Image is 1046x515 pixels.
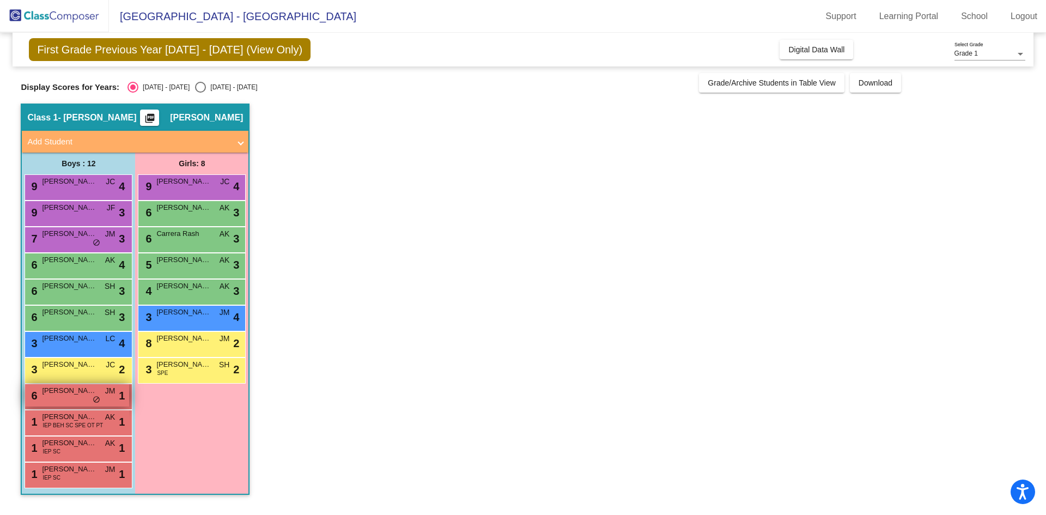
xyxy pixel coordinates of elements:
[156,281,211,292] span: [PERSON_NAME]
[28,363,37,375] span: 3
[143,285,151,297] span: 4
[156,307,211,318] span: [PERSON_NAME]
[233,361,239,378] span: 2
[219,359,229,371] span: SH
[105,255,115,266] span: AK
[28,259,37,271] span: 6
[27,136,230,148] mat-panel-title: Add Student
[21,82,119,92] span: Display Scores for Years:
[156,333,211,344] span: [PERSON_NAME]
[28,311,37,323] span: 6
[105,464,115,475] span: JM
[952,8,996,25] a: School
[106,176,115,187] span: JC
[140,110,159,126] button: Print Students Details
[42,411,96,422] span: [PERSON_NAME] [PERSON_NAME]
[29,38,311,61] span: First Grade Previous Year [DATE] - [DATE] (View Only)
[170,112,243,123] span: [PERSON_NAME]
[220,202,230,214] span: AK
[42,359,96,370] span: [PERSON_NAME] [PERSON_NAME]
[42,474,60,482] span: IEP SC
[233,309,239,325] span: 4
[143,363,151,375] span: 3
[28,180,37,192] span: 9
[871,8,947,25] a: Learning Portal
[105,228,115,240] span: JM
[233,257,239,273] span: 3
[58,112,136,123] span: - [PERSON_NAME]
[28,337,37,349] span: 3
[220,281,230,292] span: AK
[119,257,125,273] span: 4
[156,255,211,265] span: [PERSON_NAME]
[206,82,257,92] div: [DATE] - [DATE]
[119,204,125,221] span: 3
[42,228,96,239] span: [PERSON_NAME]
[106,333,115,344] span: LC
[28,390,37,402] span: 6
[220,307,230,318] span: JM
[109,8,356,25] span: [GEOGRAPHIC_DATA] - [GEOGRAPHIC_DATA]
[156,202,211,213] span: [PERSON_NAME]
[119,414,125,430] span: 1
[788,45,844,54] span: Digital Data Wall
[1002,8,1046,25] a: Logout
[119,178,125,195] span: 4
[42,176,96,187] span: [PERSON_NAME]
[107,202,115,214] span: JF
[220,255,230,266] span: AK
[28,468,37,480] span: 1
[156,228,211,239] span: Carrera Rash
[105,411,115,423] span: AK
[156,176,211,187] span: [PERSON_NAME]
[93,396,100,404] span: do_not_disturb_alt
[42,281,96,292] span: [PERSON_NAME]
[850,73,901,93] button: Download
[220,333,230,344] span: JM
[119,231,125,247] span: 3
[42,438,96,449] span: [PERSON_NAME]
[28,233,37,245] span: 7
[156,359,211,370] span: [PERSON_NAME]
[233,178,239,195] span: 4
[859,78,892,87] span: Download
[143,259,151,271] span: 5
[105,281,115,292] span: SH
[127,82,257,93] mat-radio-group: Select an option
[708,78,836,87] span: Grade/Archive Students in Table View
[28,442,37,454] span: 1
[93,239,100,247] span: do_not_disturb_alt
[143,113,156,128] mat-icon: picture_as_pdf
[119,440,125,456] span: 1
[143,311,151,323] span: 3
[106,359,115,371] span: JC
[143,207,151,219] span: 6
[22,153,135,174] div: Boys : 12
[817,8,865,25] a: Support
[233,335,239,352] span: 2
[157,369,168,377] span: SPE
[105,385,115,397] span: JM
[119,387,125,404] span: 1
[42,447,60,456] span: IEP SC
[143,180,151,192] span: 9
[135,153,248,174] div: Girls: 8
[119,309,125,325] span: 3
[42,333,96,344] span: [PERSON_NAME]
[780,40,853,59] button: Digital Data Wall
[105,307,115,318] span: SH
[220,228,230,240] span: AK
[138,82,190,92] div: [DATE] - [DATE]
[22,131,248,153] mat-expansion-panel-header: Add Student
[119,361,125,378] span: 2
[105,438,115,449] span: AK
[42,464,96,475] span: [PERSON_NAME]
[28,285,37,297] span: 6
[954,50,978,57] span: Grade 1
[233,204,239,221] span: 3
[42,255,96,265] span: [PERSON_NAME] [PERSON_NAME]
[220,176,229,187] span: JC
[28,207,37,219] span: 9
[143,337,151,349] span: 8
[233,283,239,299] span: 3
